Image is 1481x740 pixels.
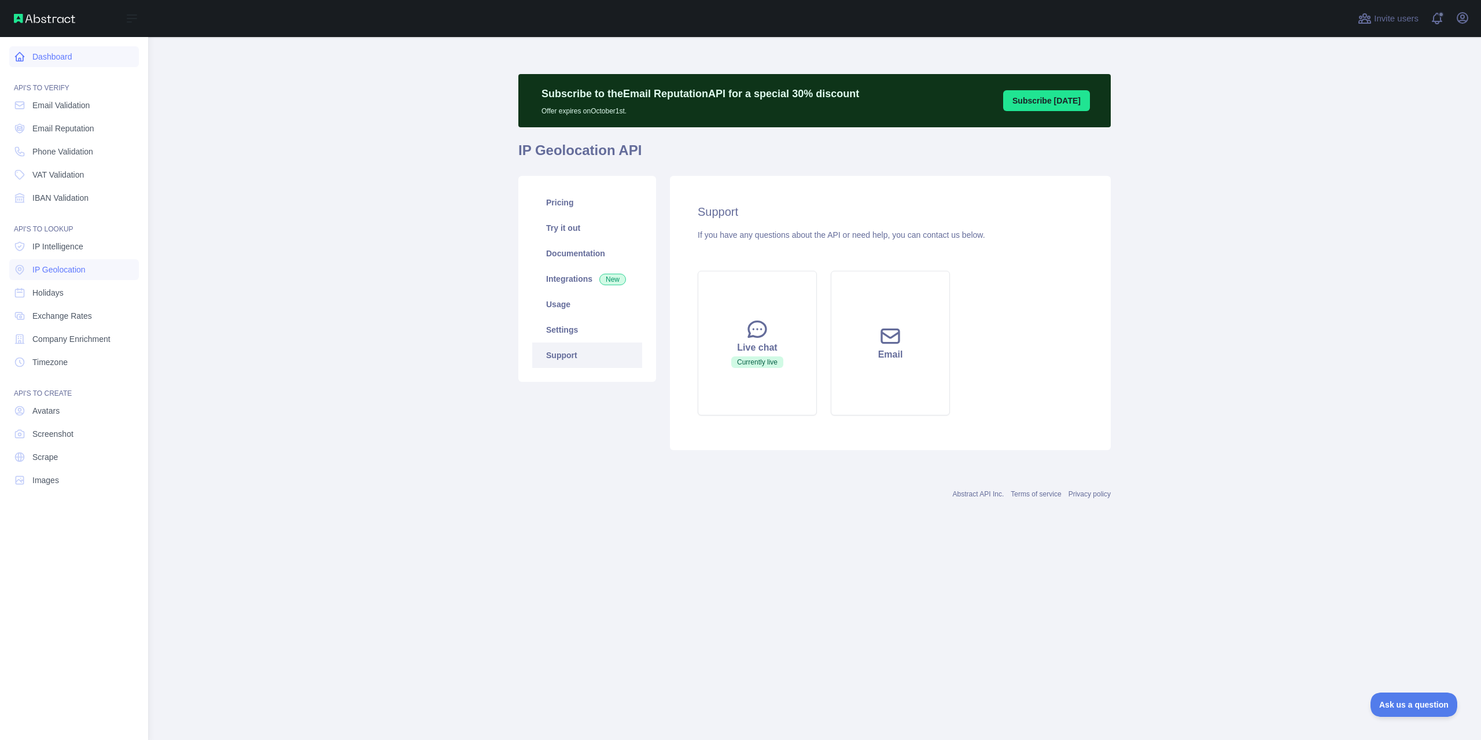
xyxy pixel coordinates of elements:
a: IBAN Validation [9,187,139,208]
a: Pricing [532,190,642,215]
div: Email [845,348,935,362]
a: Abstract API Inc. [953,490,1004,498]
iframe: Toggle Customer Support [1371,693,1458,717]
p: Offer expires on October 1st. [541,102,859,116]
a: Scrape [9,447,139,467]
a: IP Geolocation [9,259,139,280]
div: Live chat [712,341,802,355]
a: Avatars [9,400,139,421]
a: Phone Validation [9,141,139,162]
a: Exchange Rates [9,305,139,326]
div: API'S TO CREATE [9,375,139,398]
a: IP Intelligence [9,236,139,257]
a: Usage [532,292,642,317]
a: Holidays [9,282,139,303]
img: Abstract API [14,14,75,23]
span: Currently live [731,356,783,368]
span: Timezone [32,356,68,368]
span: New [599,274,626,285]
button: Live chatCurrently live [698,271,817,415]
span: IBAN Validation [32,192,89,204]
a: Privacy policy [1069,490,1111,498]
button: Invite users [1355,9,1421,28]
div: API'S TO VERIFY [9,69,139,93]
a: Documentation [532,241,642,266]
p: Subscribe to the Email Reputation API for a special 30 % discount [541,86,859,102]
span: Company Enrichment [32,333,110,345]
span: Invite users [1374,12,1419,25]
a: Email Reputation [9,118,139,139]
span: Scrape [32,451,58,463]
a: Support [532,343,642,368]
div: If you have any questions about the API or need help, you can contact us below. [698,229,1083,241]
button: Subscribe [DATE] [1003,90,1090,111]
a: VAT Validation [9,164,139,185]
span: Email Validation [32,100,90,111]
h1: IP Geolocation API [518,141,1111,169]
a: Email Validation [9,95,139,116]
span: Phone Validation [32,146,93,157]
span: Exchange Rates [32,310,92,322]
span: Holidays [32,287,64,299]
button: Email [831,271,950,415]
span: Avatars [32,405,60,417]
span: Email Reputation [32,123,94,134]
a: Terms of service [1011,490,1061,498]
span: VAT Validation [32,169,84,181]
a: Try it out [532,215,642,241]
div: API'S TO LOOKUP [9,211,139,234]
a: Timezone [9,352,139,373]
a: Screenshot [9,424,139,444]
a: Images [9,470,139,491]
a: Settings [532,317,642,343]
a: Dashboard [9,46,139,67]
a: Integrations New [532,266,642,292]
span: Screenshot [32,428,73,440]
h2: Support [698,204,1083,220]
span: IP Intelligence [32,241,83,252]
span: Images [32,474,59,486]
span: IP Geolocation [32,264,86,275]
a: Company Enrichment [9,329,139,349]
